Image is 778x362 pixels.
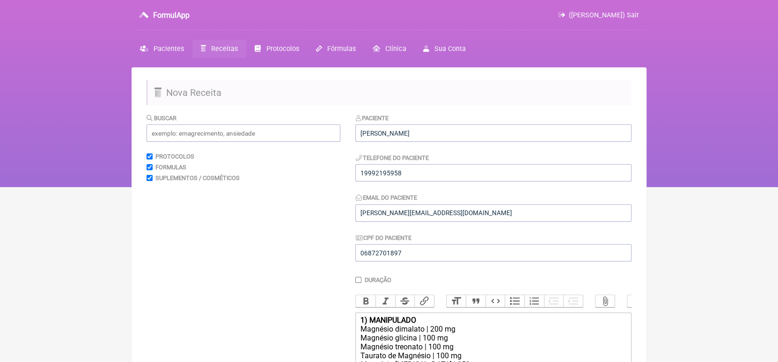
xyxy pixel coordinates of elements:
[246,40,307,58] a: Protocolos
[360,333,626,342] div: Magnésio glicina | 100 mg
[155,153,194,160] label: Protocolos
[147,80,631,105] h2: Nova Receita
[466,295,485,307] button: Quote
[355,115,389,122] label: Paciente
[327,45,356,53] span: Fórmulas
[360,351,626,360] div: Taurato de Magnésio | 100 mg
[154,45,184,53] span: Pacientes
[558,11,639,19] a: ([PERSON_NAME]) Sair
[569,11,639,19] span: ([PERSON_NAME]) Sair
[415,40,474,58] a: Sua Conta
[627,295,647,307] button: Undo
[308,40,364,58] a: Fórmulas
[356,295,375,307] button: Bold
[563,295,583,307] button: Increase Level
[414,295,434,307] button: Link
[266,45,299,53] span: Protocolos
[365,276,391,283] label: Duração
[485,295,505,307] button: Code
[360,316,416,325] strong: 1) MANIPULADO
[434,45,466,53] span: Sua Conta
[153,11,190,20] h3: FormulApp
[155,164,186,171] label: Formulas
[147,115,176,122] label: Buscar
[360,342,626,351] div: Magnésio treonato | 100 mg
[132,40,192,58] a: Pacientes
[355,194,417,201] label: Email do Paciente
[155,174,240,181] label: Suplementos / Cosméticos
[447,295,466,307] button: Heading
[211,45,238,53] span: Receitas
[595,295,615,307] button: Attach Files
[544,295,564,307] button: Decrease Level
[524,295,544,307] button: Numbers
[395,295,415,307] button: Strikethrough
[355,154,429,161] label: Telefone do Paciente
[355,234,411,241] label: CPF do Paciente
[364,40,415,58] a: Clínica
[505,295,524,307] button: Bullets
[192,40,246,58] a: Receitas
[375,295,395,307] button: Italic
[147,124,340,142] input: exemplo: emagrecimento, ansiedade
[385,45,406,53] span: Clínica
[360,325,626,333] div: Magnésio dimalato | 200 mg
